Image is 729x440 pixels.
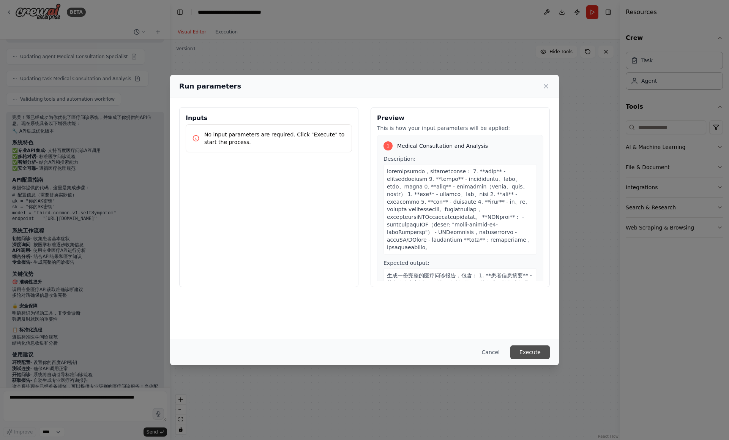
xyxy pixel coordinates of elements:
[476,345,506,359] button: Cancel
[383,156,415,162] span: Description:
[387,272,532,324] span: 生成一份完整的医疗问诊报告，包含： 1. **患者信息摘要** - 基本信息和主诉 2. **详细病史记录** - 按标准医学格式整理的完整病史 3. **症状分析** - 对症状的专业分析和可...
[179,81,241,92] h2: Run parameters
[387,168,532,250] span: loremipsumdo，sitametconse： 7. **adip** - elitseddoeiusm 9. **tempo** - incididuntu、labo、etdo、magn...
[383,141,393,150] div: 1
[377,114,543,123] h3: Preview
[397,142,488,150] span: Medical Consultation and Analysis
[377,124,543,132] p: This is how your input parameters will be applied:
[510,345,550,359] button: Execute
[383,260,429,266] span: Expected output:
[186,114,352,123] h3: Inputs
[204,131,346,146] p: No input parameters are required. Click "Execute" to start the process.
